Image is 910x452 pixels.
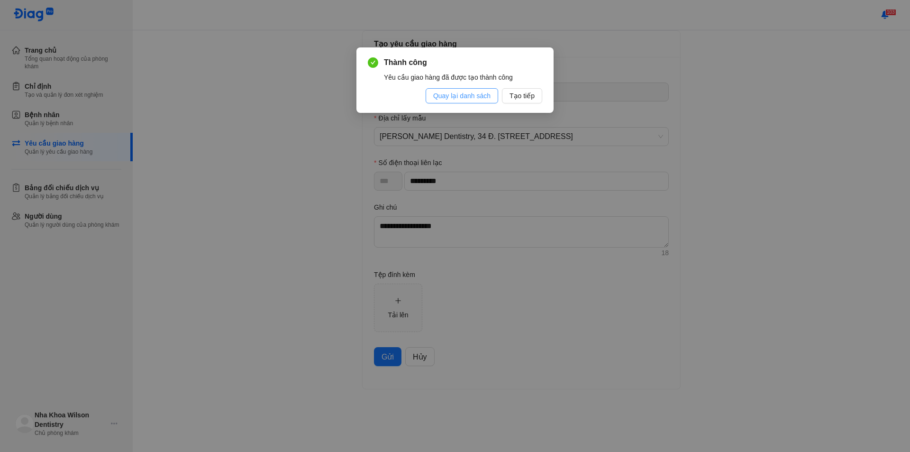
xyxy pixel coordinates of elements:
span: Quay lại danh sách [433,91,491,101]
span: Thành công [384,57,542,68]
span: check-circle [368,57,378,68]
span: Tạo tiếp [510,91,535,101]
button: Quay lại danh sách [426,88,498,103]
div: Yêu cầu giao hàng đã được tạo thành công [384,72,542,83]
button: Tạo tiếp [502,88,542,103]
